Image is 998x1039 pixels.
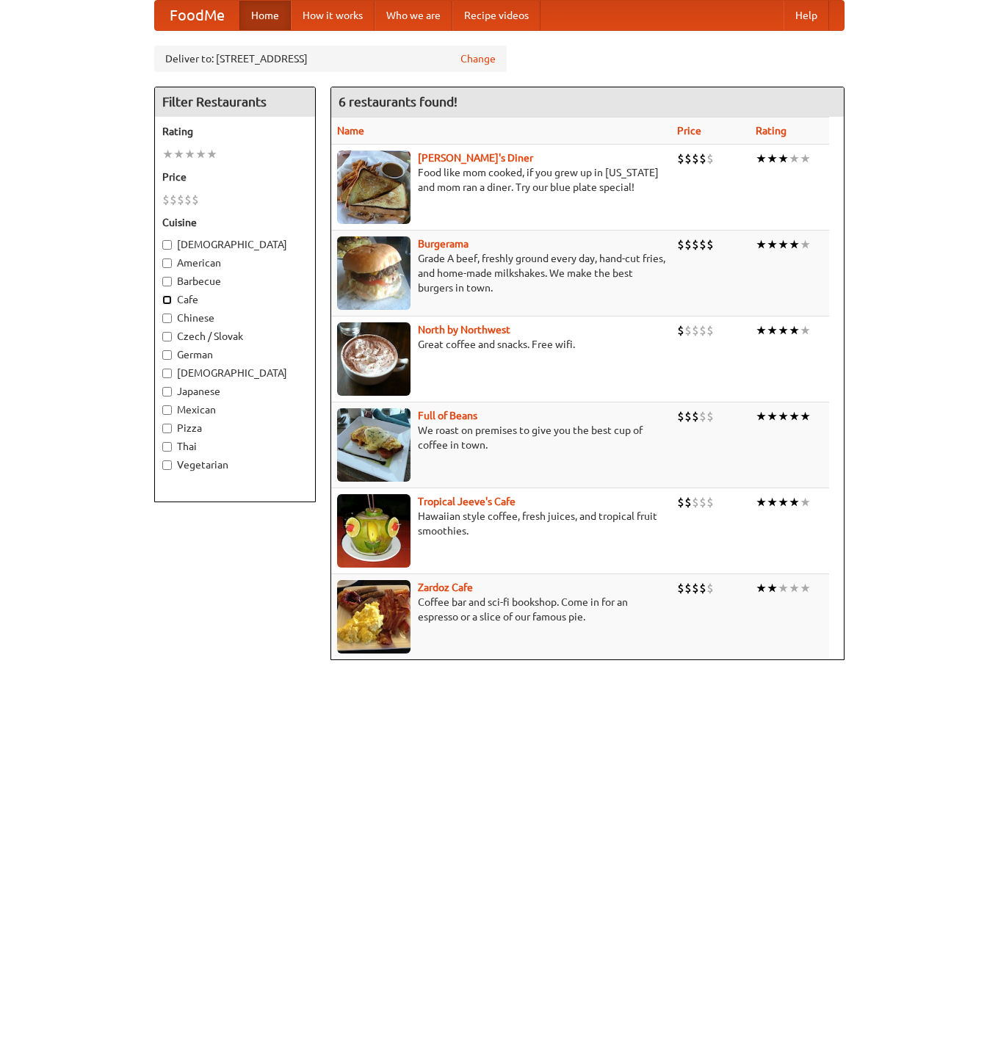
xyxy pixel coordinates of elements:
[699,408,706,424] li: $
[418,324,510,336] a: North by Northwest
[162,124,308,139] h5: Rating
[162,258,172,268] input: American
[800,408,811,424] li: ★
[677,408,684,424] li: $
[699,494,706,510] li: $
[800,494,811,510] li: ★
[418,410,477,421] a: Full of Beans
[756,151,767,167] li: ★
[789,580,800,596] li: ★
[239,1,291,30] a: Home
[800,322,811,339] li: ★
[195,146,206,162] li: ★
[692,322,699,339] li: $
[778,494,789,510] li: ★
[756,408,767,424] li: ★
[784,1,829,30] a: Help
[337,151,411,224] img: sallys.jpg
[162,366,308,380] label: [DEMOGRAPHIC_DATA]
[692,494,699,510] li: $
[800,236,811,253] li: ★
[684,151,692,167] li: $
[460,51,496,66] a: Change
[375,1,452,30] a: Who we are
[677,151,684,167] li: $
[418,238,469,250] a: Burgerama
[767,236,778,253] li: ★
[418,152,533,164] a: [PERSON_NAME]'s Diner
[162,421,308,435] label: Pizza
[767,322,778,339] li: ★
[767,494,778,510] li: ★
[177,192,184,208] li: $
[162,387,172,397] input: Japanese
[418,582,473,593] b: Zardoz Cafe
[337,251,665,295] p: Grade A beef, freshly ground every day, hand-cut fries, and home-made milkshakes. We make the bes...
[155,1,239,30] a: FoodMe
[170,192,177,208] li: $
[418,496,516,507] a: Tropical Jeeve's Cafe
[162,274,308,289] label: Barbecue
[192,192,199,208] li: $
[337,337,665,352] p: Great coffee and snacks. Free wifi.
[162,384,308,399] label: Japanese
[337,580,411,654] img: zardoz.jpg
[756,580,767,596] li: ★
[778,408,789,424] li: ★
[162,277,172,286] input: Barbecue
[337,509,665,538] p: Hawaiian style coffee, fresh juices, and tropical fruit smoothies.
[337,423,665,452] p: We roast on premises to give you the best cup of coffee in town.
[789,236,800,253] li: ★
[162,350,172,360] input: German
[162,442,172,452] input: Thai
[789,408,800,424] li: ★
[162,146,173,162] li: ★
[162,292,308,307] label: Cafe
[291,1,375,30] a: How it works
[756,322,767,339] li: ★
[155,87,315,117] h4: Filter Restaurants
[684,236,692,253] li: $
[767,151,778,167] li: ★
[789,151,800,167] li: ★
[162,170,308,184] h5: Price
[154,46,507,72] div: Deliver to: [STREET_ADDRESS]
[789,322,800,339] li: ★
[206,146,217,162] li: ★
[706,236,714,253] li: $
[699,236,706,253] li: $
[800,151,811,167] li: ★
[778,580,789,596] li: ★
[778,322,789,339] li: ★
[162,215,308,230] h5: Cuisine
[162,256,308,270] label: American
[706,494,714,510] li: $
[706,322,714,339] li: $
[756,125,787,137] a: Rating
[162,311,308,325] label: Chinese
[337,165,665,195] p: Food like mom cooked, if you grew up in [US_STATE] and mom ran a diner. Try our blue plate special!
[677,322,684,339] li: $
[706,408,714,424] li: $
[337,494,411,568] img: jeeves.jpg
[337,125,364,137] a: Name
[692,151,699,167] li: $
[677,580,684,596] li: $
[162,295,172,305] input: Cafe
[684,580,692,596] li: $
[699,580,706,596] li: $
[756,494,767,510] li: ★
[162,332,172,341] input: Czech / Slovak
[337,236,411,310] img: burgerama.jpg
[684,408,692,424] li: $
[162,347,308,362] label: German
[162,460,172,470] input: Vegetarian
[692,408,699,424] li: $
[778,151,789,167] li: ★
[162,192,170,208] li: $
